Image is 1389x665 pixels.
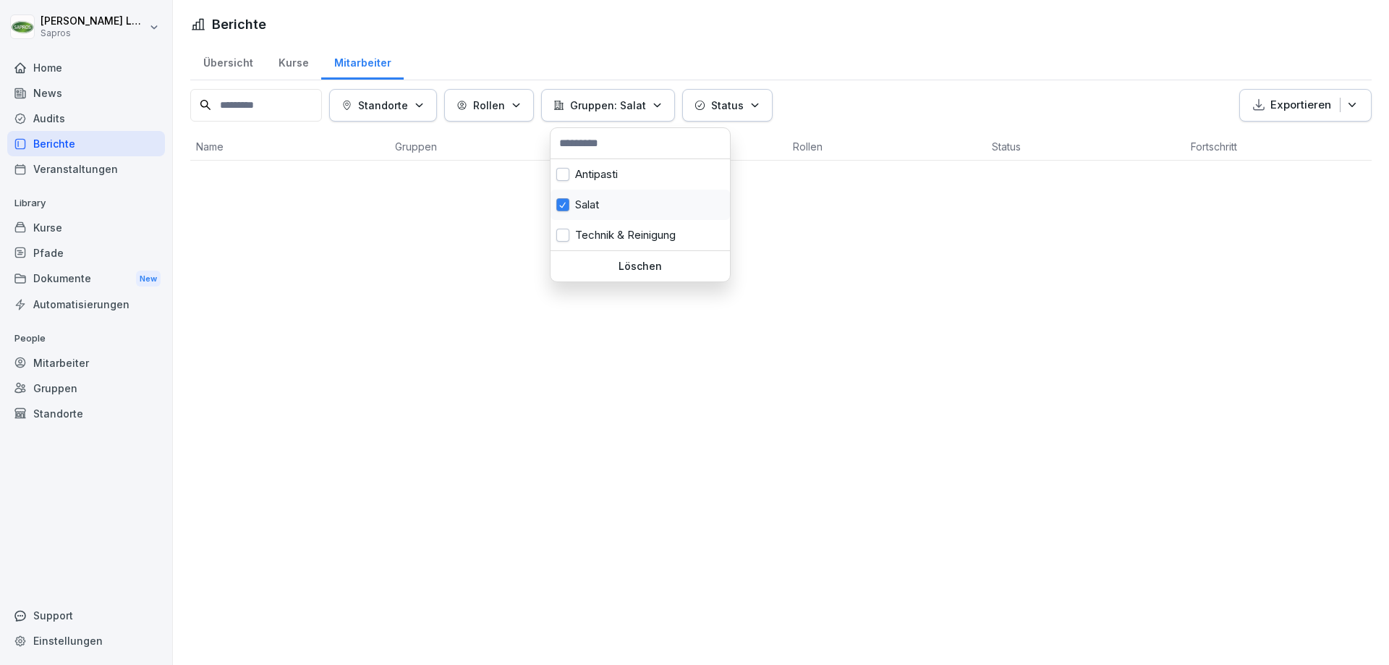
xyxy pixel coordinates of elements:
p: Rollen [473,98,505,113]
p: Standorte [358,98,408,113]
div: Salat [551,190,730,220]
p: Status [711,98,744,113]
div: Technik & Reinigung [551,220,730,250]
div: Antipasti [551,159,730,190]
p: Exportieren [1270,97,1331,114]
p: Löschen [556,260,724,273]
p: Gruppen: Salat [570,98,646,113]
